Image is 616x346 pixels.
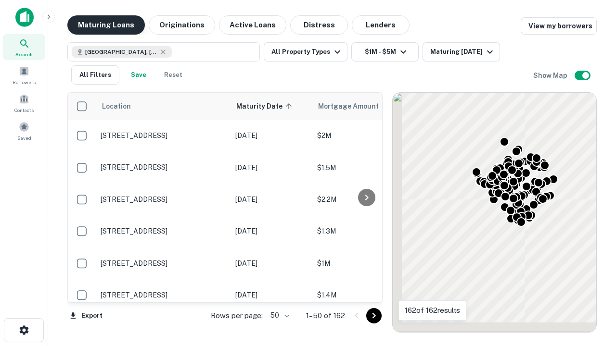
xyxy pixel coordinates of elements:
button: Go to next page [366,308,382,323]
p: $2M [317,130,413,141]
p: $1M [317,258,413,269]
p: [STREET_ADDRESS] [101,291,226,299]
button: [GEOGRAPHIC_DATA], [GEOGRAPHIC_DATA], [GEOGRAPHIC_DATA] [67,42,260,62]
p: $1.4M [317,290,413,300]
p: [DATE] [235,290,308,300]
img: capitalize-icon.png [15,8,34,27]
p: [STREET_ADDRESS] [101,259,226,268]
button: $1M - $5M [351,42,419,62]
span: Search [15,50,33,58]
p: $2.2M [317,194,413,205]
p: Rows per page: [211,310,263,321]
button: All Property Types [264,42,347,62]
a: Borrowers [3,62,45,88]
p: [DATE] [235,226,308,236]
p: [DATE] [235,194,308,205]
iframe: Chat Widget [568,269,616,315]
div: 50 [267,309,291,322]
a: View my borrowers [521,17,597,35]
p: [STREET_ADDRESS] [101,227,226,235]
button: Distress [290,15,348,35]
th: Maturity Date [231,93,312,120]
p: $1.3M [317,226,413,236]
button: Maturing Loans [67,15,145,35]
button: All Filters [71,65,119,85]
p: [STREET_ADDRESS] [101,195,226,204]
span: Maturity Date [236,100,295,112]
span: Mortgage Amount [318,100,391,112]
p: $1.5M [317,162,413,173]
h6: Show Map [533,70,569,81]
th: Mortgage Amount [312,93,418,120]
button: Lenders [352,15,410,35]
span: Location [102,100,131,112]
a: Contacts [3,90,45,116]
button: Originations [149,15,215,35]
span: Contacts [14,106,34,114]
button: Reset [158,65,189,85]
p: [STREET_ADDRESS] [101,163,226,172]
div: Maturing [DATE] [430,46,496,58]
a: Saved [3,118,45,144]
p: [DATE] [235,258,308,269]
button: Maturing [DATE] [423,42,500,62]
span: Saved [17,134,31,142]
p: [STREET_ADDRESS] [101,131,226,140]
a: Search [3,34,45,60]
p: [DATE] [235,162,308,173]
th: Location [96,93,231,120]
span: [GEOGRAPHIC_DATA], [GEOGRAPHIC_DATA], [GEOGRAPHIC_DATA] [85,48,157,56]
div: 0 0 [393,93,596,332]
button: Active Loans [219,15,286,35]
p: [DATE] [235,130,308,141]
span: Borrowers [13,78,36,86]
p: 162 of 162 results [405,305,460,316]
button: Export [67,309,105,323]
p: 1–50 of 162 [306,310,345,321]
button: Save your search to get updates of matches that match your search criteria. [123,65,154,85]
